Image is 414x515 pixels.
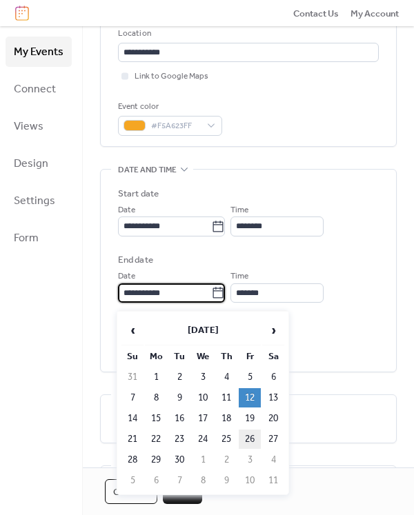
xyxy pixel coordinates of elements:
[192,430,214,449] td: 24
[151,119,200,133] span: #F5A623FF
[215,450,237,469] td: 2
[145,471,167,490] td: 6
[121,430,144,449] td: 21
[239,347,261,366] th: Fr
[168,388,190,407] td: 9
[121,347,144,366] th: Su
[145,409,167,428] td: 15
[168,347,190,366] th: Tu
[239,388,261,407] td: 12
[122,316,143,344] span: ‹
[262,409,284,428] td: 20
[192,388,214,407] td: 10
[145,450,167,469] td: 29
[14,116,43,138] span: Views
[118,203,135,217] span: Date
[192,347,214,366] th: We
[192,409,214,428] td: 17
[121,388,144,407] td: 7
[118,187,159,201] div: Start date
[239,450,261,469] td: 3
[14,190,55,212] span: Settings
[135,70,208,83] span: Link to Google Maps
[215,471,237,490] td: 9
[230,203,248,217] span: Time
[6,37,72,67] a: My Events
[262,347,284,366] th: Sa
[293,6,339,20] a: Contact Us
[192,367,214,387] td: 3
[192,471,214,490] td: 8
[239,367,261,387] td: 5
[168,450,190,469] td: 30
[262,471,284,490] td: 11
[168,430,190,449] td: 23
[6,223,72,253] a: Form
[262,450,284,469] td: 4
[215,367,237,387] td: 4
[215,430,237,449] td: 25
[262,367,284,387] td: 6
[15,6,29,21] img: logo
[239,409,261,428] td: 19
[118,27,376,41] div: Location
[215,347,237,366] th: Th
[239,430,261,449] td: 26
[168,409,190,428] td: 16
[121,471,144,490] td: 5
[262,388,284,407] td: 13
[351,6,399,20] a: My Account
[145,316,261,345] th: [DATE]
[121,367,144,387] td: 31
[6,111,72,141] a: Views
[118,253,153,267] div: End date
[215,409,237,428] td: 18
[145,430,167,449] td: 22
[230,270,248,283] span: Time
[14,153,48,175] span: Design
[14,228,39,250] span: Form
[168,367,190,387] td: 2
[118,100,219,114] div: Event color
[118,163,177,176] span: Date and time
[6,185,72,216] a: Settings
[14,41,63,63] span: My Events
[6,148,72,179] a: Design
[6,74,72,104] a: Connect
[168,471,190,490] td: 7
[118,270,135,283] span: Date
[215,388,237,407] td: 11
[145,388,167,407] td: 8
[145,347,167,366] th: Mo
[239,471,261,490] td: 10
[121,409,144,428] td: 14
[351,7,399,21] span: My Account
[192,450,214,469] td: 1
[145,367,167,387] td: 1
[105,479,157,504] button: Cancel
[262,430,284,449] td: 27
[263,316,284,344] span: ›
[293,7,339,21] span: Contact Us
[171,485,194,499] span: Save
[14,79,56,101] span: Connect
[121,450,144,469] td: 28
[113,485,149,499] span: Cancel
